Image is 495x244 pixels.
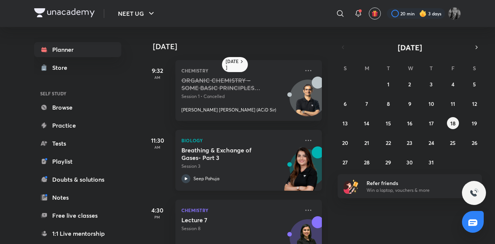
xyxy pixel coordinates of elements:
button: July 4, 2025 [447,78,459,90]
a: Tests [34,136,121,151]
button: July 11, 2025 [447,98,459,110]
abbr: July 7, 2025 [365,100,368,107]
a: Doubts & solutions [34,172,121,187]
button: July 23, 2025 [404,137,416,149]
abbr: July 3, 2025 [430,81,433,88]
button: July 29, 2025 [382,156,394,168]
p: Session 1 • Cancelled [181,93,299,100]
p: AM [142,75,172,80]
a: Notes [34,190,121,205]
abbr: July 20, 2025 [342,139,348,146]
button: July 17, 2025 [425,117,437,129]
button: NEET UG [113,6,160,21]
img: referral [344,179,359,194]
h5: Breathing & Exchange of Gases- Part 3 [181,146,275,161]
abbr: July 1, 2025 [387,81,389,88]
a: Company Logo [34,8,95,19]
abbr: July 15, 2025 [386,120,391,127]
a: 1:1 Live mentorship [34,226,121,241]
button: July 8, 2025 [382,98,394,110]
button: July 3, 2025 [425,78,437,90]
abbr: Tuesday [387,65,390,72]
button: July 30, 2025 [404,156,416,168]
h4: [DATE] [153,42,329,51]
button: July 6, 2025 [339,98,351,110]
abbr: July 23, 2025 [407,139,412,146]
h6: SELF STUDY [34,87,121,100]
a: Planner [34,42,121,57]
button: July 13, 2025 [339,117,351,129]
p: AM [142,145,172,149]
abbr: July 4, 2025 [451,81,454,88]
abbr: July 28, 2025 [364,159,370,166]
button: July 15, 2025 [382,117,394,129]
button: July 27, 2025 [339,156,351,168]
img: unacademy [281,146,322,198]
button: July 20, 2025 [339,137,351,149]
abbr: July 18, 2025 [450,120,456,127]
h6: [DATE] [226,59,239,71]
button: July 28, 2025 [361,156,373,168]
a: Playlist [34,154,121,169]
h5: 9:32 [142,66,172,75]
abbr: July 24, 2025 [429,139,434,146]
img: Company Logo [34,8,95,17]
abbr: Friday [451,65,454,72]
button: July 22, 2025 [382,137,394,149]
img: Avatar [290,84,326,120]
abbr: July 13, 2025 [343,120,348,127]
abbr: July 19, 2025 [472,120,477,127]
img: avatar [371,10,378,17]
button: [DATE] [348,42,471,53]
abbr: July 9, 2025 [408,100,411,107]
span: [DATE] [398,42,422,53]
p: PM [142,215,172,219]
h5: ORGANIC CHEMISTRY – SOME BASIC PRINCIPLES AND TECHNIQUES (IUPAC Nomenclature) - 1 [181,77,275,92]
button: July 16, 2025 [404,117,416,129]
img: ttu [469,188,478,197]
button: July 24, 2025 [425,137,437,149]
button: July 7, 2025 [361,98,373,110]
button: avatar [369,8,381,20]
a: Practice [34,118,121,133]
img: Sahu Nisha Bharti [448,7,461,20]
p: Chemistry [181,66,299,75]
abbr: July 30, 2025 [406,159,413,166]
button: July 21, 2025 [361,137,373,149]
abbr: July 21, 2025 [364,139,369,146]
abbr: July 26, 2025 [472,139,477,146]
button: July 14, 2025 [361,117,373,129]
abbr: July 2, 2025 [408,81,411,88]
abbr: July 5, 2025 [473,81,476,88]
button: July 5, 2025 [468,78,480,90]
button: July 18, 2025 [447,117,459,129]
h6: Refer friends [367,179,459,187]
img: streak [419,10,427,17]
a: Browse [34,100,121,115]
button: July 1, 2025 [382,78,394,90]
h5: Lecture 7 [181,216,275,224]
button: July 2, 2025 [404,78,416,90]
a: Free live classes [34,208,121,223]
p: [PERSON_NAME] [PERSON_NAME] (ACiD Sir) [181,107,276,113]
abbr: Saturday [473,65,476,72]
abbr: July 12, 2025 [472,100,477,107]
abbr: July 11, 2025 [451,100,455,107]
abbr: July 22, 2025 [386,139,391,146]
div: Store [52,63,72,72]
button: July 10, 2025 [425,98,437,110]
abbr: July 27, 2025 [343,159,348,166]
button: July 9, 2025 [404,98,416,110]
abbr: Monday [365,65,369,72]
p: Biology [181,136,299,145]
h5: 11:30 [142,136,172,145]
p: Chemistry [181,206,299,215]
abbr: July 8, 2025 [387,100,390,107]
abbr: July 31, 2025 [429,159,434,166]
abbr: July 14, 2025 [364,120,369,127]
abbr: July 17, 2025 [429,120,434,127]
abbr: July 29, 2025 [385,159,391,166]
p: Session 8 [181,225,299,232]
abbr: July 10, 2025 [429,100,434,107]
abbr: Sunday [344,65,347,72]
